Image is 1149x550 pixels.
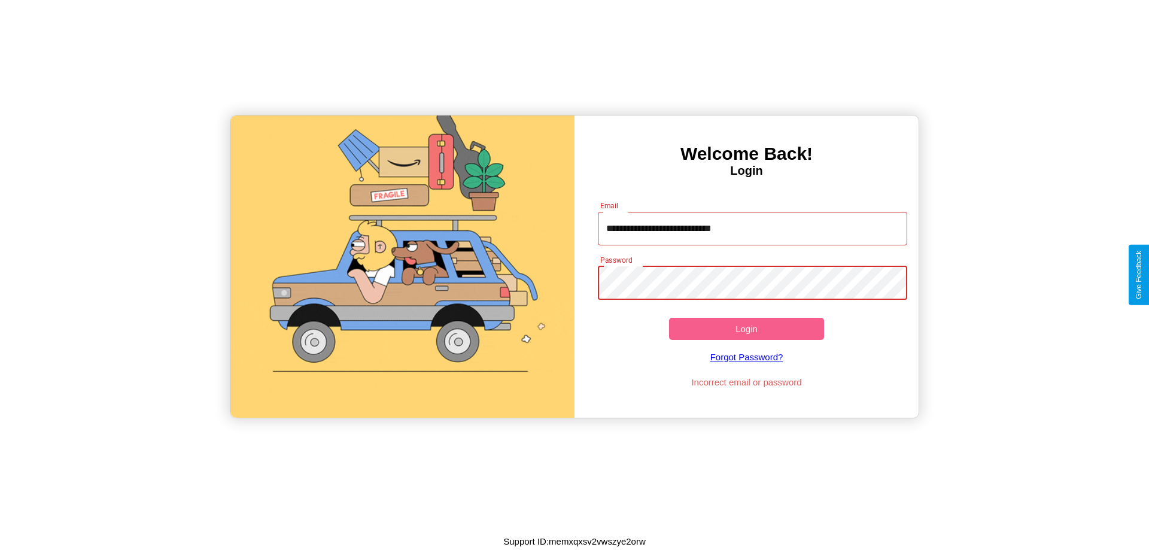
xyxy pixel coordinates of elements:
[574,164,919,178] h4: Login
[600,200,619,211] label: Email
[230,116,574,418] img: gif
[1135,251,1143,299] div: Give Feedback
[592,340,902,374] a: Forgot Password?
[574,144,919,164] h3: Welcome Back!
[592,374,902,390] p: Incorrect email or password
[669,318,824,340] button: Login
[600,255,632,265] label: Password
[503,533,646,549] p: Support ID: memxqxsv2vwszye2orw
